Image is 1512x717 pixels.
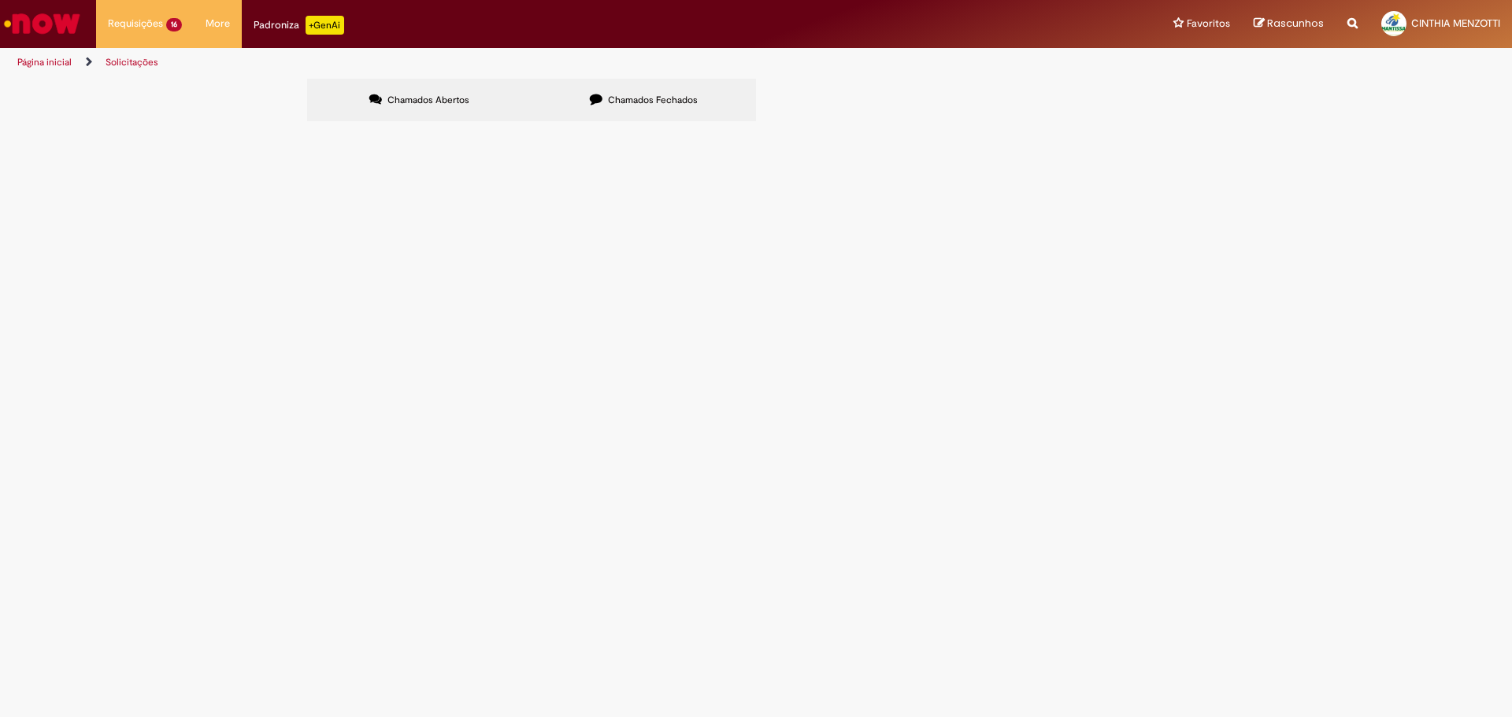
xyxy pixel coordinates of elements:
[12,48,996,77] ul: Trilhas de página
[1187,16,1230,31] span: Favoritos
[106,56,158,68] a: Solicitações
[2,8,83,39] img: ServiceNow
[17,56,72,68] a: Página inicial
[1411,17,1500,30] span: CINTHIA MENZOTTI
[1267,16,1324,31] span: Rascunhos
[206,16,230,31] span: More
[387,94,469,106] span: Chamados Abertos
[306,16,344,35] p: +GenAi
[1254,17,1324,31] a: Rascunhos
[108,16,163,31] span: Requisições
[166,18,182,31] span: 16
[608,94,698,106] span: Chamados Fechados
[254,16,344,35] div: Padroniza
